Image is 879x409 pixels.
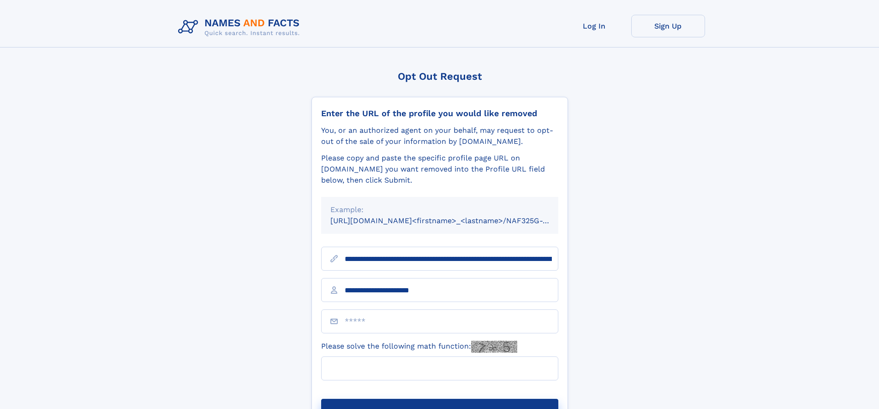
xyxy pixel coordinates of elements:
[311,71,568,82] div: Opt Out Request
[631,15,705,37] a: Sign Up
[321,108,558,119] div: Enter the URL of the profile you would like removed
[321,153,558,186] div: Please copy and paste the specific profile page URL on [DOMAIN_NAME] you want removed into the Pr...
[557,15,631,37] a: Log In
[321,341,517,353] label: Please solve the following math function:
[321,125,558,147] div: You, or an authorized agent on your behalf, may request to opt-out of the sale of your informatio...
[174,15,307,40] img: Logo Names and Facts
[330,216,576,225] small: [URL][DOMAIN_NAME]<firstname>_<lastname>/NAF325G-xxxxxxxx
[330,204,549,215] div: Example:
